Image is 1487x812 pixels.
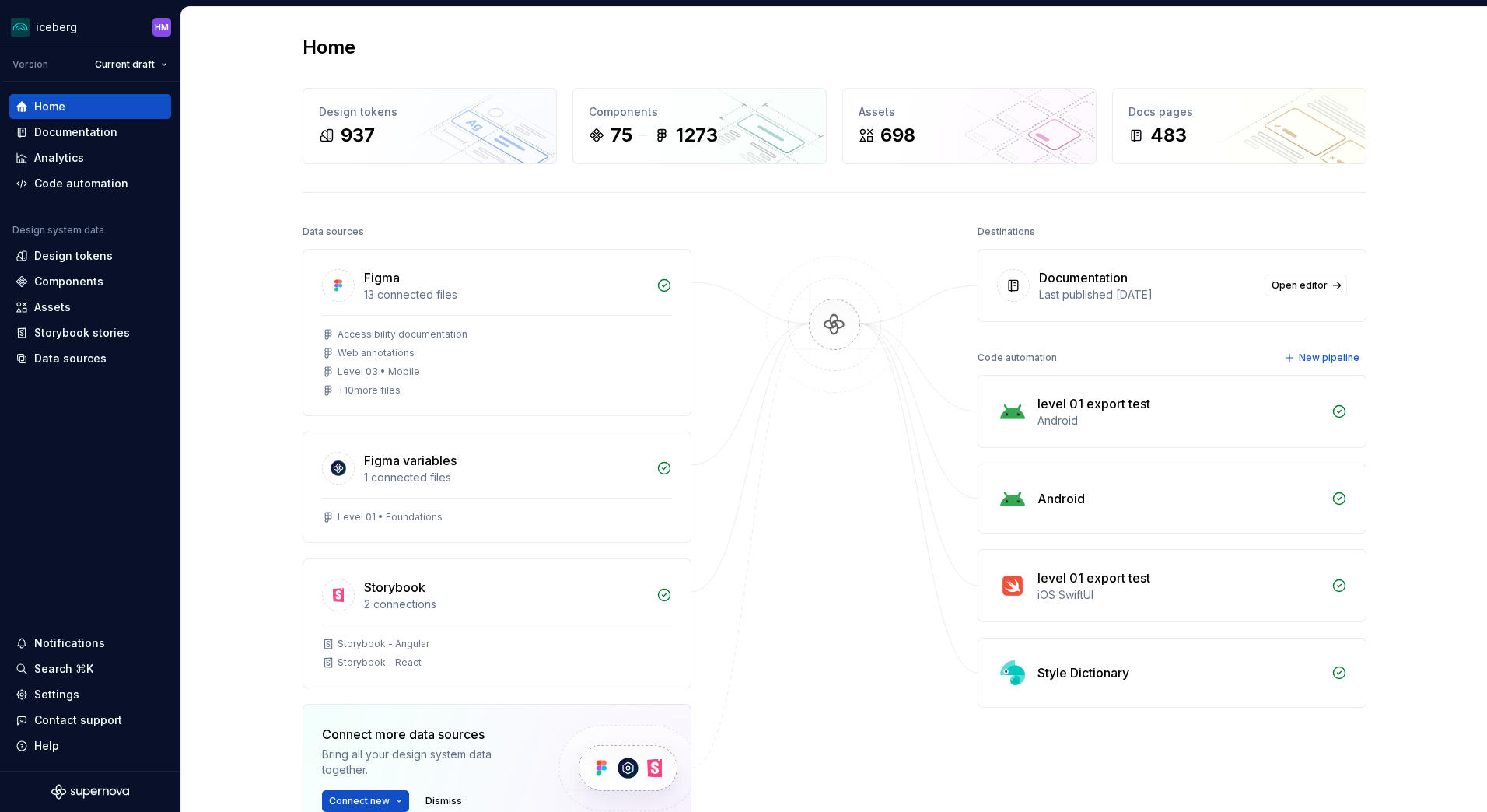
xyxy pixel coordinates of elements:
div: Search ⌘K [34,661,93,677]
div: Connect more data sources [322,725,532,744]
button: Dismiss [418,790,469,812]
div: Storybook stories [34,325,130,341]
div: Accessibility documentation [338,328,467,341]
div: Analytics [34,150,84,166]
div: iceberg [36,19,77,35]
button: Search ⌘K [9,656,171,681]
div: Docs pages [1128,104,1350,120]
a: Home [9,94,171,119]
a: Components751273 [572,88,827,164]
div: Level 03 • Mobile [338,366,420,378]
span: Dismiss [425,795,462,807]
div: Data sources [34,351,107,366]
img: 418c6d47-6da6-4103-8b13-b5999f8989a1.png [11,18,30,37]
div: Settings [34,687,79,702]
a: Design tokens937 [303,88,557,164]
a: Components [9,269,171,294]
a: Assets [9,295,171,320]
div: Level 01 • Foundations [338,511,443,523]
a: Figma variables1 connected filesLevel 01 • Foundations [303,432,691,543]
a: Docs pages483 [1112,88,1366,164]
h2: Home [303,35,355,60]
div: Android [1037,489,1085,508]
a: Storybook2 connectionsStorybook - AngularStorybook - React [303,558,691,688]
div: Bring all your design system data together. [322,747,532,778]
span: New pipeline [1299,352,1359,364]
button: Current draft [88,54,174,75]
a: Documentation [9,120,171,145]
div: Storybook - Angular [338,638,429,650]
div: Design system data [12,224,104,236]
a: Storybook stories [9,320,171,345]
div: Version [12,58,48,71]
div: Home [34,99,65,114]
svg: Supernova Logo [51,784,129,800]
div: Data sources [303,221,364,243]
div: Style Dictionary [1037,663,1129,682]
div: HM [155,21,169,33]
div: Storybook [364,578,425,597]
div: Web annotations [338,347,415,359]
div: Code automation [978,347,1057,369]
div: Code automation [34,176,128,191]
a: Settings [9,682,171,707]
div: Documentation [1039,268,1128,287]
div: 698 [880,123,915,148]
div: 1273 [676,123,718,148]
a: Analytics [9,145,171,170]
div: iOS SwiftUI [1037,587,1322,603]
div: + 10 more files [338,384,401,397]
a: Assets698 [842,88,1097,164]
div: Destinations [978,221,1035,243]
div: 1 connected files [364,470,647,485]
div: Figma variables [364,451,457,470]
span: Connect new [329,795,390,807]
a: Design tokens [9,243,171,268]
div: Design tokens [319,104,541,120]
div: Assets [859,104,1080,120]
div: Last published [DATE] [1039,287,1255,303]
a: Code automation [9,171,171,196]
span: Current draft [95,58,155,71]
div: Components [34,274,103,289]
span: Open editor [1272,279,1328,292]
div: Contact support [34,712,122,728]
button: Notifications [9,631,171,656]
div: 483 [1150,123,1187,148]
button: Connect new [322,790,409,812]
div: Assets [34,299,71,315]
div: 75 [611,123,632,148]
div: Documentation [34,124,117,140]
div: Help [34,738,59,754]
button: Contact support [9,708,171,733]
a: Figma13 connected filesAccessibility documentationWeb annotationsLevel 03 • Mobile+10more files [303,249,691,416]
a: Data sources [9,346,171,371]
div: Figma [364,268,400,287]
button: New pipeline [1279,347,1366,369]
button: Help [9,733,171,758]
div: Components [589,104,810,120]
a: Open editor [1265,275,1347,296]
div: Design tokens [34,248,113,264]
div: 937 [341,123,375,148]
div: Android [1037,413,1322,429]
div: Storybook - React [338,656,422,669]
div: level 01 export test [1037,394,1150,413]
div: 13 connected files [364,287,647,303]
div: 2 connections [364,597,647,612]
button: icebergHM [3,10,177,44]
div: level 01 export test [1037,569,1150,587]
div: Notifications [34,635,105,651]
